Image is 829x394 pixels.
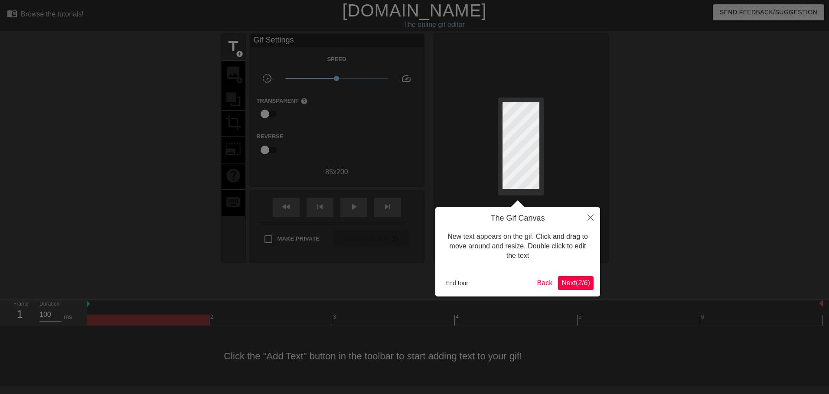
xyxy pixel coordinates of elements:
button: Back [534,276,556,290]
div: New text appears on the gif. Click and drag to move around and resize. Double click to edit the text [442,223,594,270]
span: Next ( 2 / 6 ) [561,279,590,287]
button: Next [558,276,594,290]
h4: The Gif Canvas [442,214,594,223]
button: Close [581,207,600,227]
button: End tour [442,277,472,290]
